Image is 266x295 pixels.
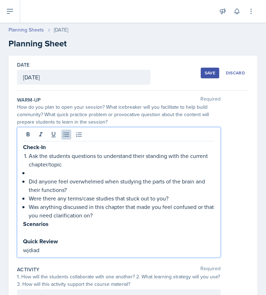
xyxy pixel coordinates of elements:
[17,266,40,273] label: Activity
[200,96,221,103] span: Required
[29,194,215,203] p: Were there any terms/case studies that stuck out to you?
[29,177,215,194] p: Did anyone feel overwhelmed when studying the parts of the brain and their functions?
[23,143,46,151] strong: Check-In
[205,70,215,76] div: Save
[200,266,221,273] span: Required
[9,26,44,34] a: Planning Sheets
[54,26,68,34] div: [DATE]
[17,61,29,68] label: Date
[23,237,58,245] strong: Quick Review
[29,203,215,220] p: Was anything discussed in this chapter that made you feel confused or that you need clarification...
[17,96,41,103] label: Warm-Up
[201,68,219,78] button: Save
[17,273,221,288] div: 1. How will the students collaborate with one another? 2. What learning strategy will you use? 3....
[23,220,49,228] strong: Scenarios
[222,68,249,78] button: Discard
[226,70,245,76] div: Discard
[9,37,257,50] h2: Planning Sheet
[17,103,221,126] div: How do you plan to open your session? What icebreaker will you facilitate to help build community...
[23,246,215,254] p: wjdiad
[29,152,215,169] p: Ask the students questions to understand their standing with the current chapter/topic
